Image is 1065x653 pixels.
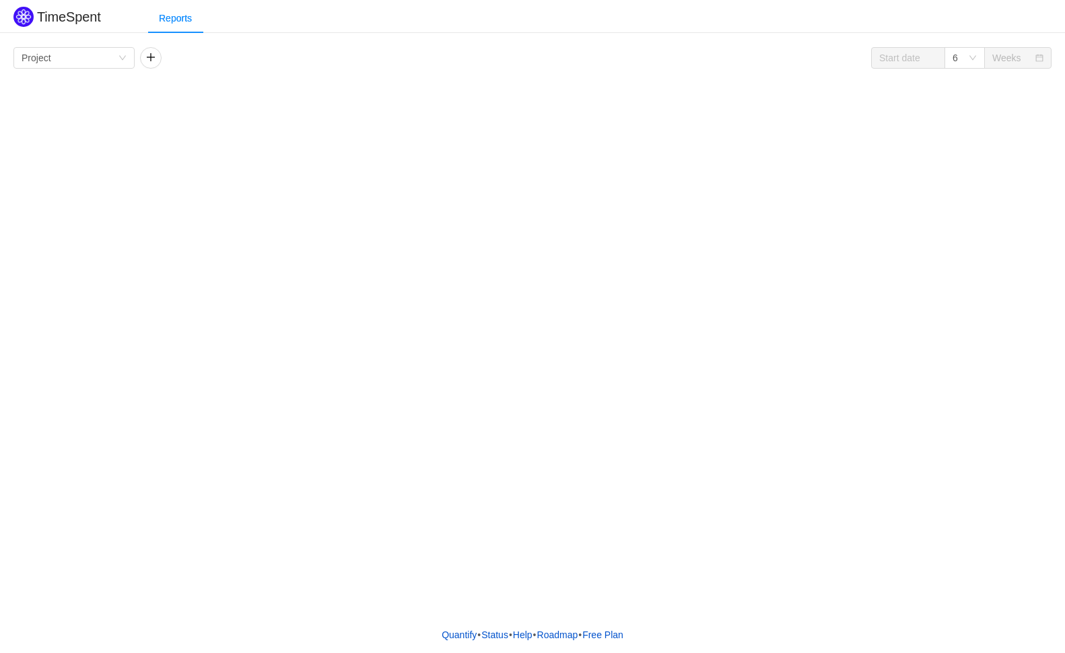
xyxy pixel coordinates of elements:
[953,48,958,68] div: 6
[1035,54,1043,63] i: icon: calendar
[578,629,582,640] span: •
[477,629,481,640] span: •
[509,629,512,640] span: •
[969,54,977,63] i: icon: down
[13,7,34,27] img: Quantify logo
[582,625,624,645] button: Free Plan
[871,47,945,69] input: Start date
[537,625,579,645] a: Roadmap
[118,54,127,63] i: icon: down
[22,48,51,68] div: Project
[148,3,203,34] div: Reports
[533,629,537,640] span: •
[441,625,477,645] a: Quantify
[37,9,101,24] h2: TimeSpent
[512,625,533,645] a: Help
[140,47,162,69] button: icon: plus
[481,625,509,645] a: Status
[992,48,1021,68] div: Weeks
